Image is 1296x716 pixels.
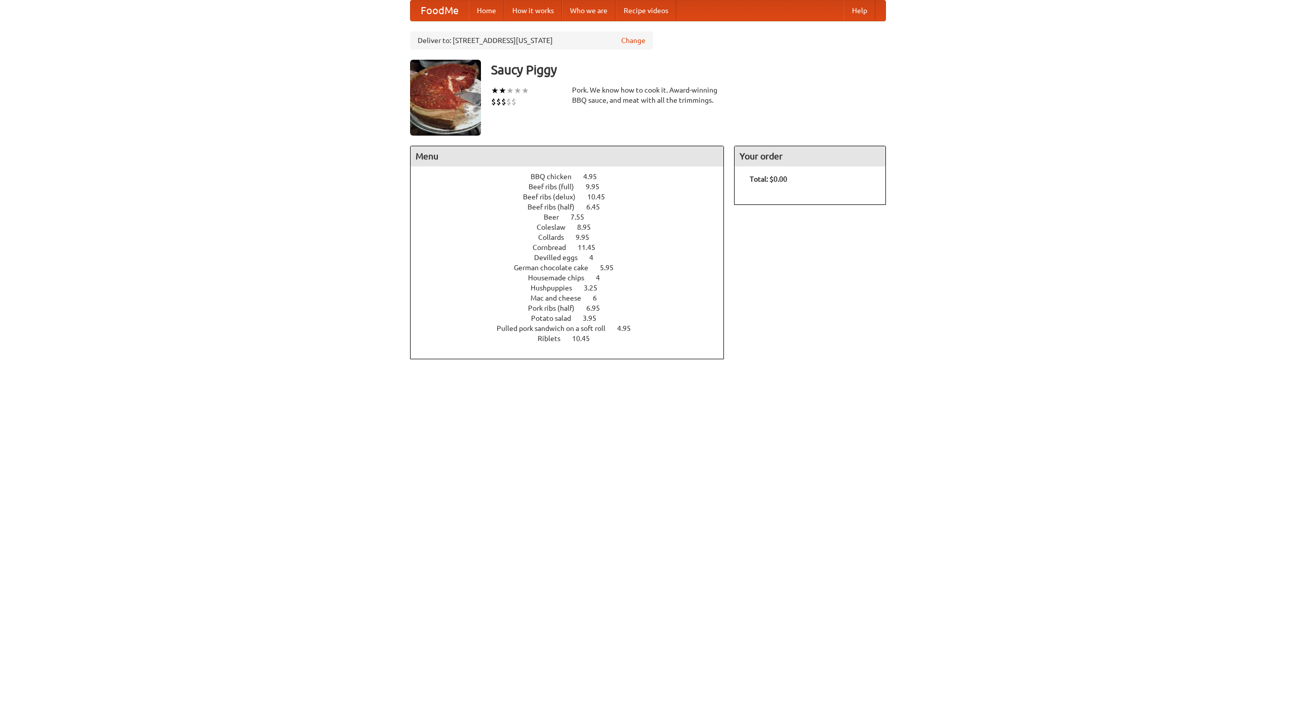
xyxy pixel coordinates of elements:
span: 10.45 [587,193,615,201]
span: 6 [593,294,607,302]
a: Cornbread 11.45 [533,243,614,251]
span: 10.45 [572,334,600,343]
span: 11.45 [578,243,605,251]
span: 4.95 [583,173,607,181]
h3: Saucy Piggy [491,60,886,80]
h4: Menu [411,146,723,166]
span: 6.95 [586,304,610,312]
span: BBQ chicken [531,173,582,181]
span: 4 [589,254,603,262]
a: Pulled pork sandwich on a soft roll 4.95 [497,324,650,332]
span: Cornbread [533,243,576,251]
a: FoodMe [411,1,469,21]
a: Change [621,35,645,46]
a: Help [844,1,875,21]
a: Beer 7.55 [544,213,603,221]
span: 6.45 [586,203,610,211]
a: How it works [504,1,562,21]
span: Riblets [538,334,571,343]
a: Mac and cheese 6 [531,294,616,302]
span: Housemade chips [528,274,594,282]
li: ★ [521,85,529,96]
a: German chocolate cake 5.95 [514,264,632,272]
li: $ [491,96,496,107]
span: 9.95 [586,183,610,191]
li: $ [501,96,506,107]
li: $ [511,96,516,107]
li: ★ [499,85,506,96]
span: 3.25 [584,284,607,292]
span: Hushpuppies [531,284,582,292]
span: Beer [544,213,569,221]
span: 8.95 [577,223,601,231]
span: Beef ribs (full) [529,183,584,191]
span: 5.95 [600,264,624,272]
li: ★ [514,85,521,96]
span: Beef ribs (delux) [523,193,586,201]
span: Devilled eggs [534,254,588,262]
span: Collards [538,233,574,241]
a: BBQ chicken 4.95 [531,173,616,181]
a: Collards 9.95 [538,233,608,241]
a: Beef ribs (full) 9.95 [529,183,618,191]
span: Pork ribs (half) [528,304,585,312]
b: Total: $0.00 [750,175,787,183]
li: ★ [491,85,499,96]
a: Who we are [562,1,616,21]
li: $ [496,96,501,107]
div: Pork. We know how to cook it. Award-winning BBQ sauce, and meat with all the trimmings. [572,85,724,105]
div: Deliver to: [STREET_ADDRESS][US_STATE] [410,31,653,50]
a: Pork ribs (half) 6.95 [528,304,619,312]
a: Recipe videos [616,1,676,21]
span: 7.55 [571,213,594,221]
span: Beef ribs (half) [528,203,585,211]
a: Beef ribs (delux) 10.45 [523,193,624,201]
li: $ [506,96,511,107]
a: Devilled eggs 4 [534,254,612,262]
span: 4.95 [617,324,641,332]
a: Coleslaw 8.95 [537,223,610,231]
span: 3.95 [583,314,606,322]
span: Mac and cheese [531,294,591,302]
span: Pulled pork sandwich on a soft roll [497,324,616,332]
a: Potato salad 3.95 [531,314,615,322]
span: Coleslaw [537,223,576,231]
a: Housemade chips 4 [528,274,619,282]
h4: Your order [735,146,885,166]
a: Riblets 10.45 [538,334,609,343]
span: German chocolate cake [514,264,598,272]
li: ★ [506,85,514,96]
a: Hushpuppies 3.25 [531,284,616,292]
span: 4 [596,274,610,282]
img: angular.jpg [410,60,481,136]
span: 9.95 [576,233,599,241]
a: Home [469,1,504,21]
a: Beef ribs (half) 6.45 [528,203,619,211]
span: Potato salad [531,314,581,322]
